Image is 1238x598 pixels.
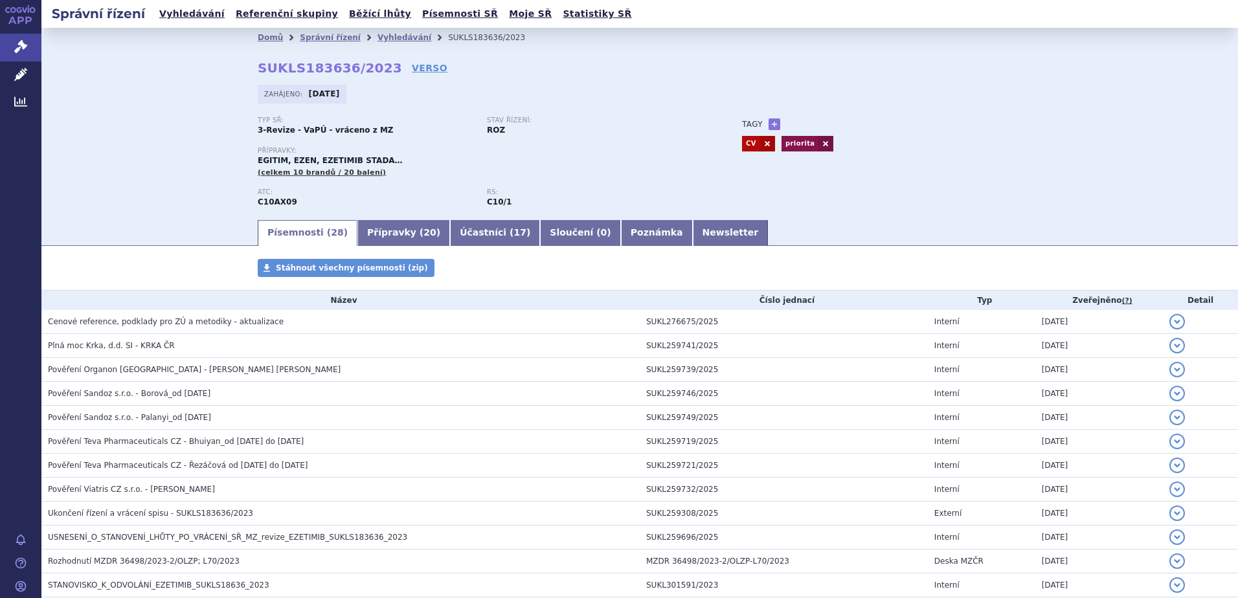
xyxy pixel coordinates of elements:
td: [DATE] [1035,358,1163,382]
p: RS: [487,188,703,196]
td: SUKL259741/2025 [640,334,928,358]
p: ATC: [258,188,474,196]
a: Vyhledávání [155,5,229,23]
strong: 3-Revize - VaPÚ - vráceno z MZ [258,126,394,135]
td: SUKL301591/2023 [640,573,928,597]
td: [DATE] [1035,334,1163,358]
td: SUKL259749/2025 [640,406,928,430]
span: Pověření Sandoz s.r.o. - Borová_od 16.10.2024 [48,389,210,398]
span: Interní [934,461,960,470]
li: SUKLS183636/2023 [448,28,542,47]
span: Ukončení řízení a vrácení spisu - SUKLS183636/2023 [48,509,253,518]
a: Účastníci (17) [450,220,540,246]
a: priorita [782,136,818,151]
span: Pověření Teva Pharmaceuticals CZ - Řezáčová od 11.12.2023 do 31.12.2025 [48,461,308,470]
p: Typ SŘ: [258,116,474,124]
button: detail [1169,529,1185,545]
span: Interní [934,533,960,542]
strong: ezetimib [487,197,512,206]
span: EGITIM, EZEN, EZETIMIB STADA… [258,156,403,165]
strong: EZETIMIB [258,197,297,206]
a: Správní řízení [300,33,361,42]
span: Pověření Sandoz s.r.o. - Palanyi_od 16.10.2024 [48,413,211,422]
span: 20 [423,227,436,238]
td: SUKL276675/2025 [640,310,928,334]
a: Písemnosti (28) [258,220,357,246]
a: Vyhledávání [377,33,431,42]
span: Interní [934,389,960,398]
td: SUKL259746/2025 [640,382,928,406]
span: Zahájeno: [264,89,305,99]
td: [DATE] [1035,406,1163,430]
span: (celkem 10 brandů / 20 balení) [258,168,386,177]
h3: Tagy [742,116,763,132]
a: Statistiky SŘ [559,5,635,23]
a: Běžící lhůty [345,5,415,23]
th: Typ [928,291,1035,310]
th: Název [41,291,640,310]
td: SUKL259696/2025 [640,526,928,549]
strong: ROZ [487,126,505,135]
a: Newsletter [693,220,769,246]
span: Interní [934,341,960,350]
abbr: (?) [1121,296,1132,305]
button: detail [1169,458,1185,473]
span: Rozhodnutí MZDR 36498/2023-2/OLZP; L70/2023 [48,557,240,566]
span: 0 [601,227,607,238]
td: [DATE] [1035,573,1163,597]
span: Interní [934,437,960,446]
a: + [769,118,780,130]
td: [DATE] [1035,430,1163,454]
th: Detail [1163,291,1238,310]
td: SUKL259719/2025 [640,430,928,454]
a: Přípravky (20) [357,220,450,246]
td: [DATE] [1035,382,1163,406]
a: Domů [258,33,283,42]
span: STANOVISKO_K_ODVOLÁNÍ_EZETIMIB_SUKLS18636_2023 [48,581,269,590]
span: Interní [934,581,960,590]
h2: Správní řízení [41,5,155,23]
span: 28 [331,227,343,238]
button: detail [1169,505,1185,521]
a: Stáhnout všechny písemnosti (zip) [258,259,434,277]
span: Pověření Viatris CZ s.r.o. - Nedvěd [48,485,215,494]
td: [DATE] [1035,549,1163,573]
td: SUKL259721/2025 [640,454,928,478]
td: [DATE] [1035,478,1163,502]
th: Číslo jednací [640,291,928,310]
span: Interní [934,485,960,494]
a: VERSO [412,61,447,74]
th: Zveřejněno [1035,291,1163,310]
button: detail [1169,434,1185,449]
span: Stáhnout všechny písemnosti (zip) [276,263,428,272]
a: Sloučení (0) [540,220,620,246]
span: Pověření Teva Pharmaceuticals CZ - Bhuiyan_od 11.12.2023 do 31.12.2025 [48,437,304,446]
button: detail [1169,338,1185,353]
td: SUKL259308/2025 [640,502,928,526]
span: Cenové reference, podklady pro ZÚ a metodiky - aktualizace [48,317,284,326]
a: CV [742,136,760,151]
span: 17 [513,227,526,238]
p: Přípravky: [258,147,716,155]
button: detail [1169,553,1185,569]
strong: SUKLS183636/2023 [258,60,402,76]
td: SUKL259732/2025 [640,478,928,502]
button: detail [1169,410,1185,425]
button: detail [1169,577,1185,593]
td: [DATE] [1035,454,1163,478]
a: Referenční skupiny [232,5,342,23]
span: Interní [934,317,960,326]
td: [DATE] [1035,502,1163,526]
span: USNESENÍ_O_STANOVENÍ_LHŮTY_PO_VRÁCENÍ_SŘ_MZ_revize_EZETIMIB_SUKLS183636_2023 [48,533,407,542]
p: Stav řízení: [487,116,703,124]
button: detail [1169,482,1185,497]
button: detail [1169,386,1185,401]
td: SUKL259739/2025 [640,358,928,382]
td: [DATE] [1035,526,1163,549]
span: Pověření Organon Czech Republic - Quintana Hurtado [48,365,341,374]
strong: [DATE] [309,89,340,98]
a: Poznámka [621,220,693,246]
span: Deska MZČR [934,557,984,566]
button: detail [1169,314,1185,329]
td: [DATE] [1035,310,1163,334]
